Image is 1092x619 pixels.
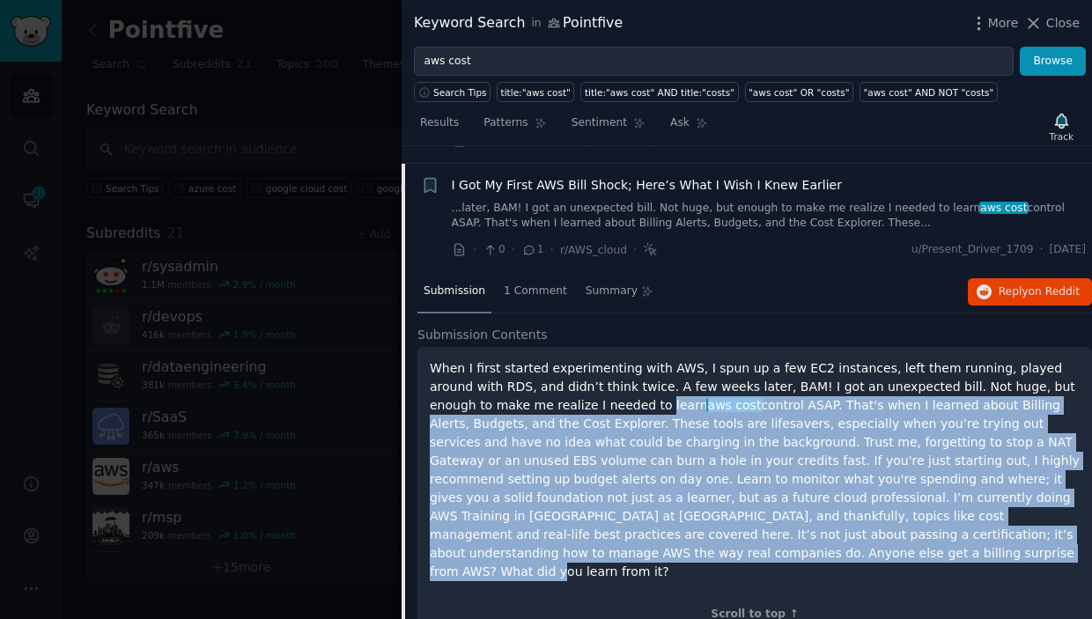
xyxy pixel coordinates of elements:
button: More [970,14,1019,33]
button: Replyon Reddit [968,278,1092,306]
span: Patterns [483,115,528,131]
span: Submission Contents [417,326,548,344]
span: Summary [586,284,638,299]
span: on Reddit [1029,285,1080,298]
div: "aws cost" OR "costs" [749,86,849,99]
button: Close [1024,14,1080,33]
span: r/AZURE [580,136,625,148]
span: aws cost [706,398,763,412]
span: · [473,240,476,259]
span: · [1040,242,1044,258]
div: Track [1050,130,1074,143]
span: · [550,240,554,259]
a: title:"aws cost" [497,82,574,102]
button: Browse [1020,47,1086,77]
a: Patterns [477,109,552,145]
span: u/Present_Driver_1709 [911,242,1034,258]
span: Results [420,115,459,131]
span: r/AWS_cloud [560,244,627,256]
span: Sentiment [572,115,627,131]
span: Close [1046,14,1080,33]
a: title:"aws cost" AND title:"costs" [580,82,738,102]
div: title:"aws cost" AND title:"costs" [585,86,734,99]
a: Results [414,109,465,145]
button: Search Tips [414,82,491,102]
input: Try a keyword related to your business [414,47,1014,77]
div: title:"aws cost" [501,86,571,99]
a: Ask [664,109,714,145]
a: Sentiment [565,109,652,145]
span: 1 [521,242,543,258]
a: "aws cost" AND NOT "costs" [860,82,998,102]
span: · [512,240,515,259]
div: "aws cost" AND NOT "costs" [863,86,993,99]
button: Track [1044,108,1080,145]
a: "aws cost" OR "costs" [745,82,853,102]
span: · [633,240,637,259]
a: I Got My First AWS Bill Shock; Here’s What I Wish I Knew Earlier [452,176,842,195]
span: Submission [424,284,485,299]
span: More [988,14,1019,33]
span: 0 [483,242,505,258]
span: in [531,16,541,32]
span: Ask [670,115,690,131]
div: Keyword Search Pointfive [414,12,623,34]
span: [DATE] [1050,242,1086,258]
span: Search Tips [433,86,487,99]
span: Reply [999,284,1080,300]
span: aws cost [979,202,1029,214]
span: 1 Comment [504,284,567,299]
a: ...later, BAM! I got an unexpected bill. Not huge, but enough to make me realize I needed to lear... [452,201,1087,232]
p: When I first started experimenting with AWS, I spun up a few EC2 instances, left them running, pl... [430,359,1080,581]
